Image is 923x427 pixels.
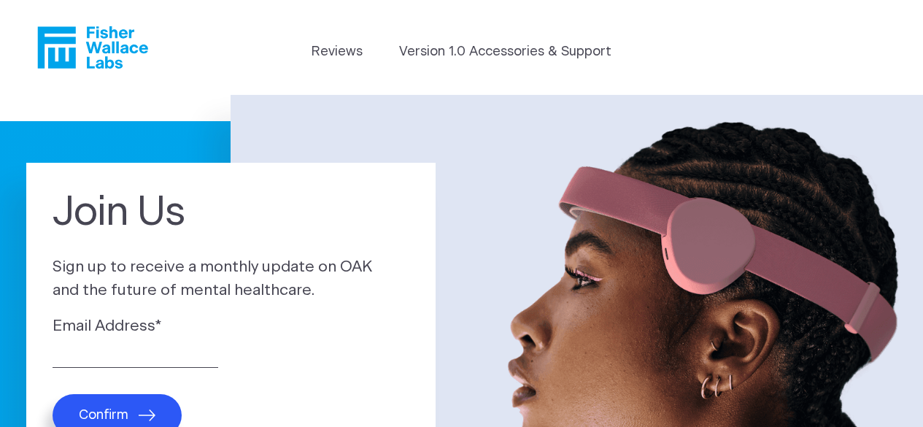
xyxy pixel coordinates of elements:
a: Version 1.0 Accessories & Support [399,42,611,62]
label: Email Address [53,315,409,338]
a: Fisher Wallace [37,26,148,69]
p: Sign up to receive a monthly update on OAK and the future of mental healthcare. [53,255,409,301]
a: Reviews [312,42,363,62]
h1: Join Us [53,189,409,236]
span: Confirm [79,407,128,423]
